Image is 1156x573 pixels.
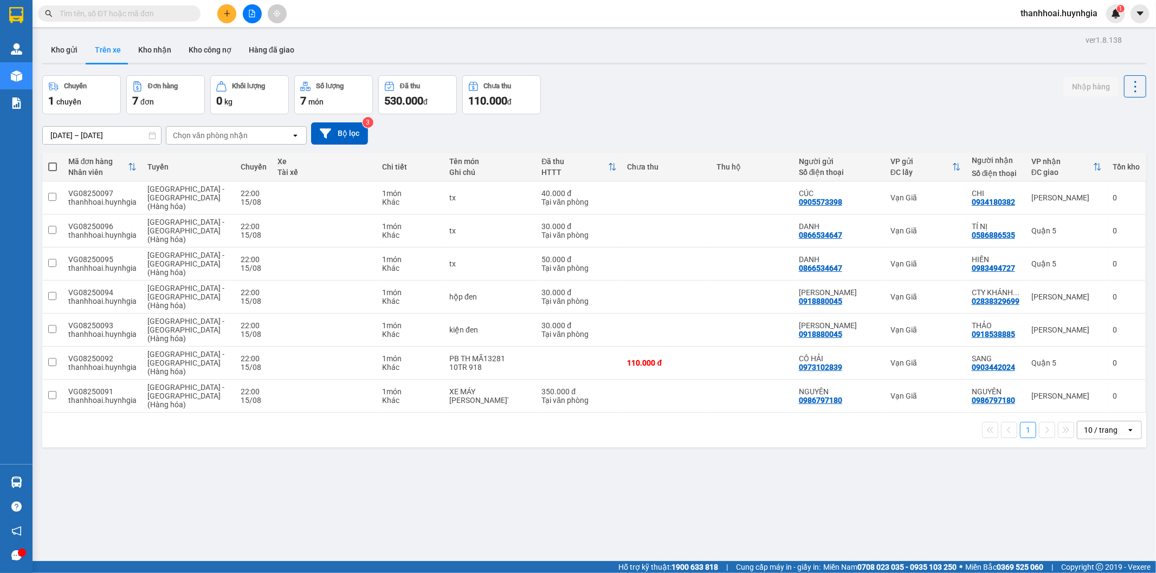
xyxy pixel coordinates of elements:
img: icon-new-feature [1111,9,1121,18]
div: 0918538885 [972,330,1015,338]
div: 0983494727 [972,264,1015,272]
div: THEO K' [449,396,531,405]
button: Kho công nợ [180,37,240,63]
span: Miền Bắc [965,561,1043,573]
div: Vạn Giã [890,292,961,301]
span: aim [273,10,281,17]
div: CÚC [799,189,880,198]
button: Kho nhận [130,37,180,63]
div: thanhhoai.huynhgia [68,330,137,338]
div: 22:00 [241,255,267,264]
th: Toggle SortBy [1026,153,1107,181]
div: Ghi chú [449,168,531,177]
div: 15/08 [241,231,267,239]
button: aim [268,4,287,23]
th: Toggle SortBy [885,153,966,181]
span: 1 [1119,5,1122,12]
div: Tại văn phòng [542,330,617,338]
div: 22:00 [241,189,267,198]
span: kg [224,97,233,106]
button: Kho gửi [42,37,86,63]
div: hộp đen [449,292,531,301]
span: [GEOGRAPHIC_DATA] - [GEOGRAPHIC_DATA] (Hàng hóa) [147,383,224,409]
div: 110.000 đ [628,359,706,367]
div: Mã đơn hàng [68,157,128,166]
div: tx [449,259,531,268]
div: PB TH MÃ13281 [449,354,531,363]
div: Khác [382,297,438,305]
span: copyright [1096,563,1103,571]
div: 0 [1113,325,1140,334]
div: [PERSON_NAME] [1031,292,1102,301]
div: 1 món [382,321,438,330]
div: CTY KHÁNH THẢO [972,288,1021,297]
div: VG08250093 [68,321,137,330]
div: Vạn Giã [890,392,961,400]
div: 0903442024 [972,363,1015,372]
div: THẢO [972,321,1021,330]
div: 22:00 [241,288,267,297]
div: Quận 5 [1031,259,1102,268]
div: 1 món [382,354,438,363]
span: 7 [300,94,306,107]
div: Đã thu [542,157,608,166]
div: DANH [799,255,880,264]
span: [GEOGRAPHIC_DATA] - [GEOGRAPHIC_DATA] (Hàng hóa) [147,350,224,376]
th: Toggle SortBy [537,153,622,181]
div: CHI [972,189,1021,198]
div: Số điện thoại [799,168,880,177]
div: 1 món [382,189,438,198]
div: ver 1.8.138 [1086,34,1122,46]
div: Người gửi [799,157,880,166]
svg: open [1126,426,1135,434]
img: warehouse-icon [11,70,22,82]
div: 0918880045 [799,330,842,338]
span: thanhhoai.huynhgia [1012,6,1106,20]
div: 0 [1113,392,1140,400]
svg: open [291,131,300,140]
span: Hỗ trợ kỹ thuật: [618,561,718,573]
div: VG08250096 [68,222,137,231]
div: DANH [799,222,880,231]
input: Select a date range. [43,127,161,144]
div: 1 món [382,387,438,396]
div: Vạn Giã [890,359,961,367]
div: Xe [277,157,371,166]
span: 0 [216,94,222,107]
strong: 0369 525 060 [997,563,1043,571]
span: notification [11,526,22,536]
span: [GEOGRAPHIC_DATA] - [GEOGRAPHIC_DATA] (Hàng hóa) [147,317,224,343]
button: Đơn hàng7đơn [126,75,205,114]
div: Người nhận [972,156,1021,165]
span: Nhận: [93,9,119,21]
img: logo-vxr [9,7,23,23]
img: warehouse-icon [11,43,22,55]
span: đ [423,97,428,106]
div: VG08250097 [68,189,137,198]
span: [GEOGRAPHIC_DATA] - [GEOGRAPHIC_DATA] (Hàng hóa) [147,218,224,244]
button: Nhập hàng [1063,77,1119,96]
div: Vạn Giã [890,226,961,235]
div: Tại văn phòng [542,297,617,305]
div: tx [449,193,531,202]
div: Vạn Giã [890,193,961,202]
div: Khác [382,231,438,239]
div: 0986797180 [799,396,842,405]
div: VG08250091 [68,387,137,396]
div: Đã thu [400,82,420,90]
span: món [308,97,324,106]
div: CÚC [9,22,85,35]
div: thanhhoai.huynhgia [68,363,137,372]
span: đ [507,97,512,106]
span: | [726,561,728,573]
div: Tại văn phòng [542,396,617,405]
div: 30.000 đ [542,288,617,297]
div: Số lượng [316,82,344,90]
div: 0905573398 [799,198,842,206]
div: 22:00 [241,222,267,231]
span: file-add [248,10,256,17]
button: 1 [1020,422,1036,438]
div: 15/08 [241,264,267,272]
div: Đơn hàng [148,82,178,90]
div: 0866534647 [799,264,842,272]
